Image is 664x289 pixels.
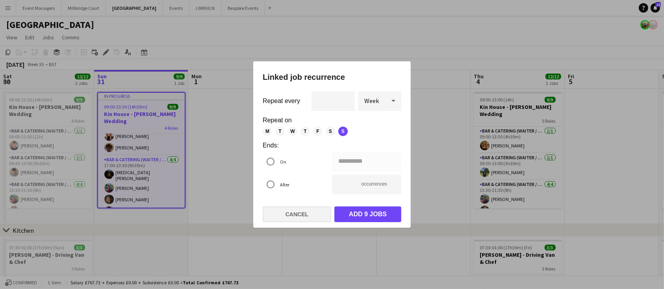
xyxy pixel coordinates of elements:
span: S [326,127,335,136]
span: T [275,127,285,136]
label: Repeat every [263,98,300,104]
span: T [300,127,310,136]
mat-chip-listbox: Repeat weekly [263,127,401,136]
label: After [278,179,289,191]
button: Add 9 jobs [334,206,401,222]
label: On [278,156,286,168]
span: S [338,127,348,136]
span: F [313,127,323,136]
h1: Linked job recurrence [263,71,401,83]
span: Week [364,97,379,105]
button: Cancel [263,206,331,222]
span: W [288,127,297,136]
label: Repeat on [263,117,401,123]
label: Ends: [263,142,401,149]
span: M [263,127,272,136]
